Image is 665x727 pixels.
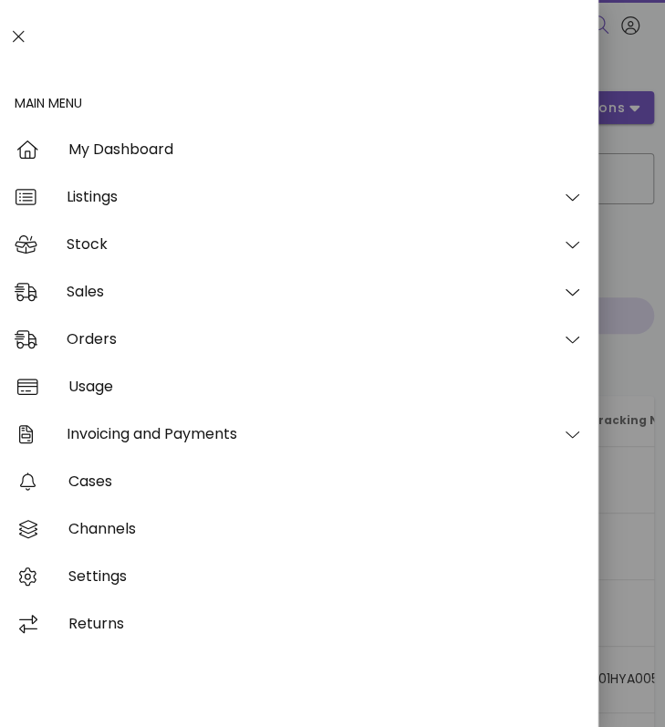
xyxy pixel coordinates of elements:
[68,378,584,395] div: Usage
[67,235,540,253] div: Stock
[68,520,584,537] div: Channels
[67,188,540,205] div: Listings
[68,615,584,632] div: Returns
[68,567,584,585] div: Settings
[68,140,584,158] div: My Dashboard
[67,330,540,348] div: Orders
[67,425,540,442] div: Invoicing and Payments
[67,283,540,300] div: Sales
[68,473,584,490] div: Cases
